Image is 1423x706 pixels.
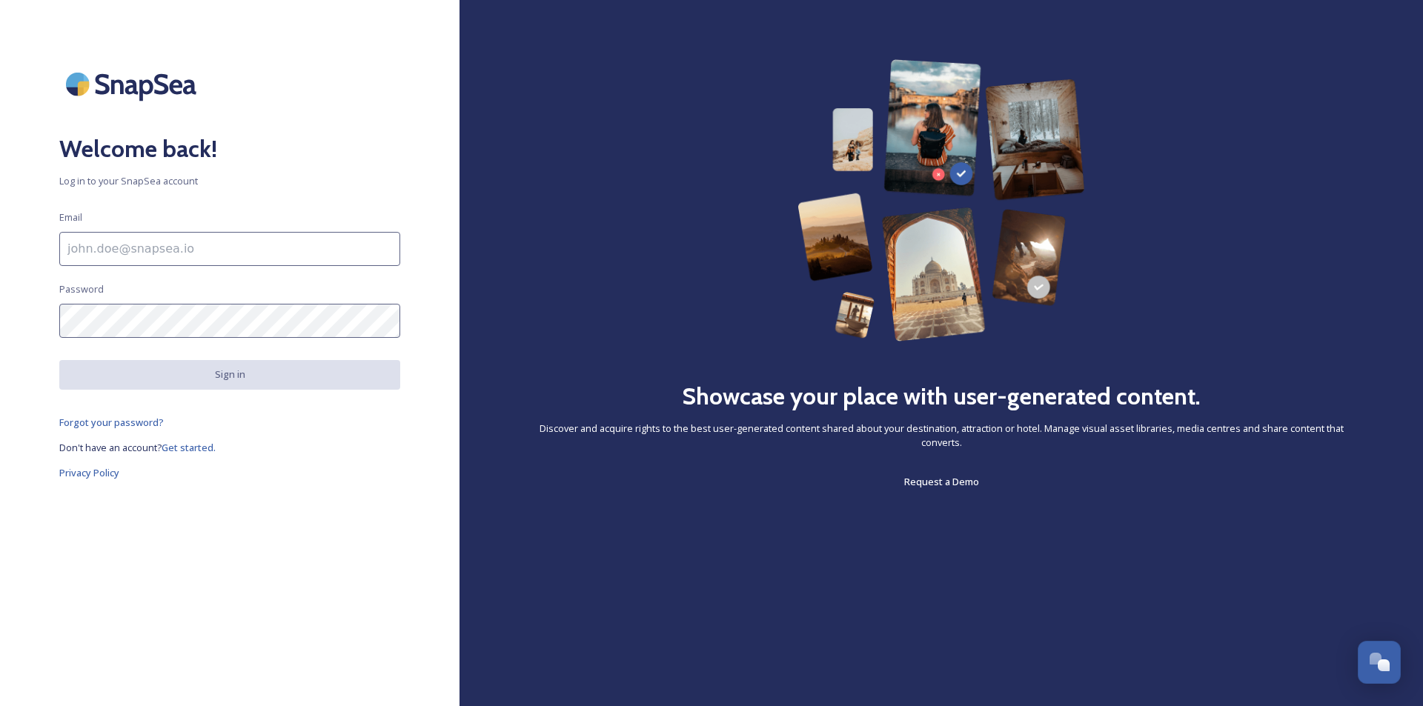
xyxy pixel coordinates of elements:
[904,473,979,490] a: Request a Demo
[797,59,1086,342] img: 63b42ca75bacad526042e722_Group%20154-p-800.png
[162,441,216,454] span: Get started.
[59,439,400,456] a: Don't have an account?Get started.
[59,232,400,266] input: john.doe@snapsea.io
[682,379,1201,414] h2: Showcase your place with user-generated content.
[59,131,400,167] h2: Welcome back!
[59,59,208,109] img: SnapSea Logo
[59,416,164,429] span: Forgot your password?
[519,422,1364,450] span: Discover and acquire rights to the best user-generated content shared about your destination, att...
[1358,641,1401,684] button: Open Chat
[59,210,82,224] span: Email
[59,413,400,431] a: Forgot your password?
[59,466,119,479] span: Privacy Policy
[904,475,979,488] span: Request a Demo
[59,174,400,188] span: Log in to your SnapSea account
[59,360,400,389] button: Sign in
[59,282,104,296] span: Password
[59,464,400,482] a: Privacy Policy
[59,441,162,454] span: Don't have an account?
